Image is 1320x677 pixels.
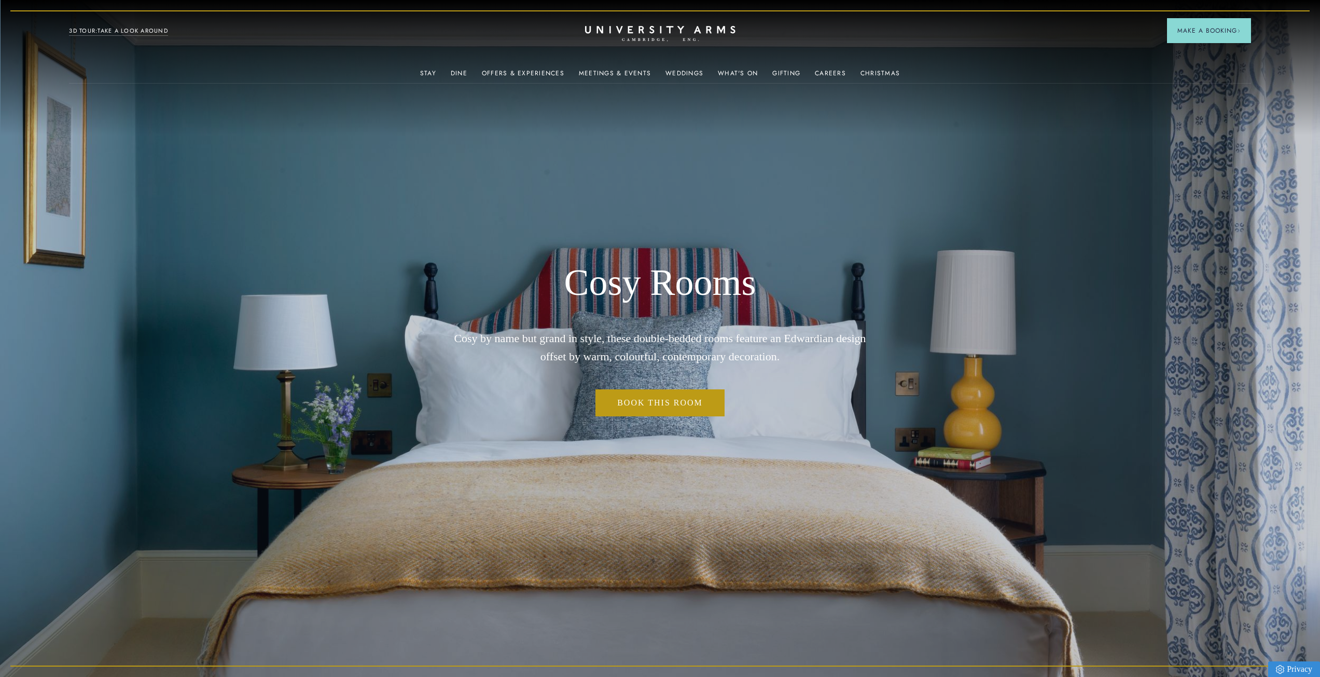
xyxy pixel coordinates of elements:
a: Stay [420,70,436,83]
a: 3D TOUR:TAKE A LOOK AROUND [69,26,168,36]
span: Make a Booking [1177,26,1241,35]
a: Weddings [665,70,703,83]
a: Privacy [1268,661,1320,677]
a: Book This Room [595,389,725,416]
a: Gifting [772,70,800,83]
button: Make a BookingArrow icon [1167,18,1251,43]
a: Dine [451,70,467,83]
img: Privacy [1276,665,1284,674]
a: Careers [815,70,846,83]
a: Offers & Experiences [482,70,564,83]
a: Meetings & Events [579,70,651,83]
a: Christmas [860,70,900,83]
img: Arrow icon [1237,29,1241,33]
p: Cosy by name but grand in style, these double-bedded rooms feature an Edwardian design offset by ... [453,329,868,365]
a: What's On [718,70,758,83]
a: Home [585,26,735,42]
h1: Cosy Rooms [453,261,868,305]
